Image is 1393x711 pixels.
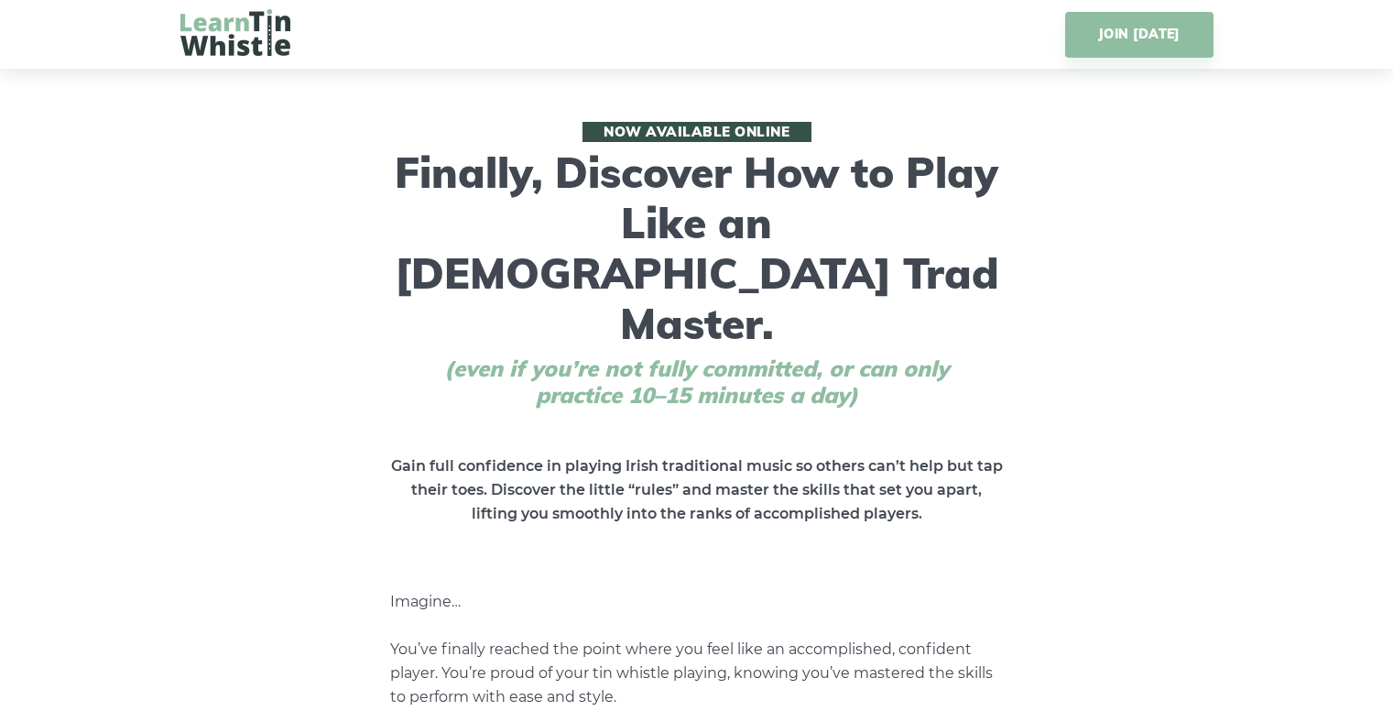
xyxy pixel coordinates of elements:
h1: Finally, Discover How to Play Like an [DEMOGRAPHIC_DATA] Trad Master. [381,122,1013,409]
span: (even if you’re not fully committed, or can only practice 10–15 minutes a day) [408,355,985,409]
span: Now available online [582,122,811,142]
strong: Gain full confidence in playing Irish traditional music so others can’t help but tap their toes. ... [391,457,1003,522]
img: LearnTinWhistle.com [180,9,290,56]
a: JOIN [DATE] [1065,12,1213,58]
